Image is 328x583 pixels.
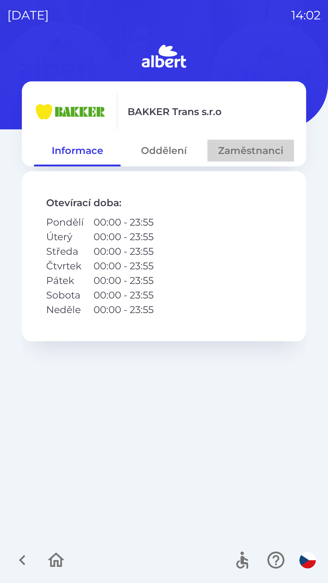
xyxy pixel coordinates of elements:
p: BAKKER Trans s.r.o [128,104,222,119]
p: 00:00 - 23:55 [94,288,154,302]
p: 00:00 - 23:55 [94,259,154,273]
p: Neděle [46,302,84,317]
button: Zaměstnanci [207,140,294,162]
p: 00:00 - 23:55 [94,230,154,244]
p: 00:00 - 23:55 [94,215,154,230]
p: Otevírací doba : [46,196,282,210]
p: Pátek [46,273,84,288]
p: Úterý [46,230,84,244]
p: 00:00 - 23:55 [94,302,154,317]
button: Informace [34,140,121,162]
p: Středa [46,244,84,259]
p: 00:00 - 23:55 [94,244,154,259]
p: Pondělí [46,215,84,230]
p: 14:02 [291,6,321,24]
p: Čtvrtek [46,259,84,273]
p: Sobota [46,288,84,302]
img: eba99837-dbda-48f3-8a63-9647f5990611.png [34,94,107,130]
img: cs flag [299,552,316,568]
img: Logo [22,43,306,72]
p: [DATE] [7,6,49,24]
button: Oddělení [121,140,207,162]
p: 00:00 - 23:55 [94,273,154,288]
